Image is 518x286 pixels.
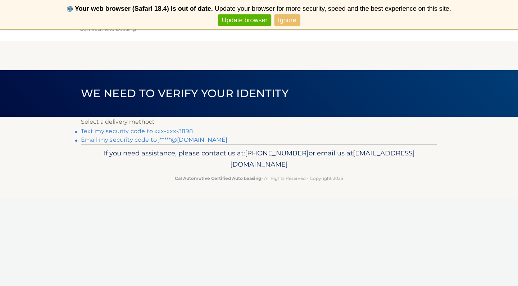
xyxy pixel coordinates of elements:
[75,5,213,12] b: Your web browser (Safari 18.4) is out of date.
[81,128,193,135] a: Text my security code to xxx-xxx-3898
[215,5,451,12] span: Update your browser for more security, speed and the best experience on this site.
[175,176,261,181] strong: Cal Automotive Certified Auto Leasing
[81,136,227,143] a: Email my security code to j*****@[DOMAIN_NAME]
[245,149,309,157] span: [PHONE_NUMBER]
[86,174,432,182] p: - All Rights Reserved - Copyright 2025
[81,87,288,100] span: We need to verify your identity
[81,117,437,127] p: Select a delivery method:
[86,147,432,171] p: If you need assistance, please contact us at: or email us at
[218,14,271,26] a: Update browser
[274,14,300,26] a: Ignore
